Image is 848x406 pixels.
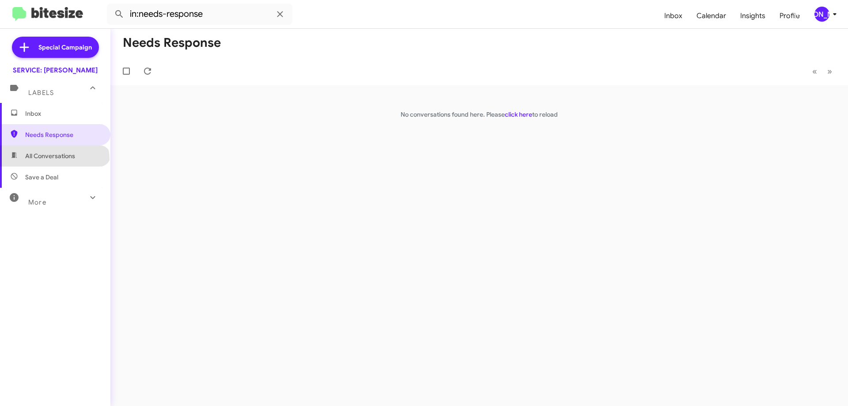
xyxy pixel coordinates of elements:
span: » [827,66,832,77]
button: Previous [807,62,822,80]
button: Next [822,62,837,80]
div: [PERSON_NAME] [814,7,829,22]
div: SERVICE: [PERSON_NAME] [13,66,98,75]
span: All Conversations [25,152,75,160]
input: Search [107,4,292,25]
span: Special Campaign [38,43,92,52]
span: Inbox [25,109,100,118]
span: Needs Response [25,130,100,139]
a: Insights [733,3,772,29]
nav: Page navigation example [807,62,837,80]
span: Save a Deal [25,173,58,182]
h1: Needs Response [123,36,221,50]
button: [PERSON_NAME] [807,7,838,22]
span: More [28,198,46,206]
a: Profile [772,3,807,29]
a: Inbox [657,3,689,29]
span: Labels [28,89,54,97]
a: Calendar [689,3,733,29]
span: « [812,66,817,77]
a: Special Campaign [12,37,99,58]
p: No conversations found here. Please to reload [110,110,848,119]
a: click here [505,110,532,118]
